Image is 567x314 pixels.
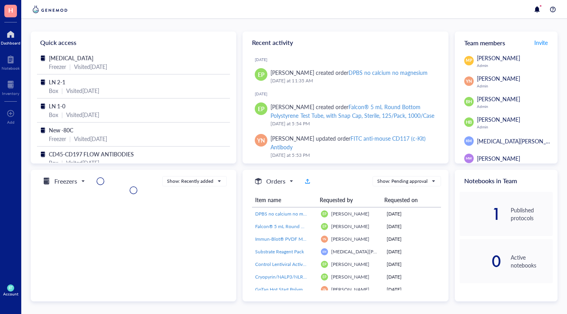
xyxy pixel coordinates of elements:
[255,223,458,230] span: Falcon® 5 mL Round Bottom Polystyrene Test Tube, with Snap Cap, Sterile, 125/Pack, 1000/Case
[460,208,502,220] div: 1
[331,236,369,242] span: [PERSON_NAME]
[322,212,326,216] span: EP
[167,178,213,185] div: Show: Recently added
[331,223,369,230] span: [PERSON_NAME]
[255,210,315,217] a: DPBS no calcium no magnesium
[477,74,520,82] span: [PERSON_NAME]
[266,177,285,186] h5: Orders
[61,158,63,167] div: |
[477,84,553,88] div: Admin
[477,115,520,123] span: [PERSON_NAME]
[511,206,553,222] div: Published protocols
[255,248,304,255] span: Substrate Reagent Pack
[477,137,563,145] span: [MEDICAL_DATA][PERSON_NAME]
[534,36,548,49] button: Invite
[322,275,326,279] span: EP
[317,193,381,207] th: Requested by
[255,286,315,293] a: GoTaq Hot Start Polymerase
[255,210,323,217] span: DPBS no calcium no magnesium
[331,248,407,255] span: [MEDICAL_DATA][PERSON_NAME]
[322,262,326,266] span: EP
[387,223,438,230] div: [DATE]
[49,158,58,167] div: Box
[271,103,434,119] div: Falcon® 5 mL Round Bottom Polystyrene Test Tube, with Snap Cap, Sterile, 125/Pack, 1000/Case
[74,62,107,71] div: Visited [DATE]
[387,286,438,293] div: [DATE]
[331,261,369,268] span: [PERSON_NAME]
[69,134,71,143] div: |
[466,98,472,105] span: BH
[255,91,442,96] div: [DATE]
[1,28,20,45] a: Dashboard
[387,236,438,243] div: [DATE]
[255,248,315,255] a: Substrate Reagent Pack
[7,120,15,124] div: Add
[255,236,385,242] span: Immun-Blot® PVDF Membrane, Roll, 26 cm x 3.3 m, 1620177
[271,134,435,151] div: [PERSON_NAME] updated order
[61,110,63,119] div: |
[387,210,438,217] div: [DATE]
[466,156,472,161] span: MW
[322,288,326,291] span: YN
[271,120,435,128] div: [DATE] at 5:54 PM
[477,124,553,129] div: Admin
[31,32,236,54] div: Quick access
[322,250,326,253] span: KM
[249,131,442,162] a: YN[PERSON_NAME] updated orderFITC anti-mouse CD117 (c-Kit) Antibody[DATE] at 5:53 PM
[477,54,520,62] span: [PERSON_NAME]
[322,225,326,229] span: EP
[271,77,435,85] div: [DATE] at 11:35 AM
[258,70,265,79] span: EP
[69,62,71,71] div: |
[255,261,315,268] a: Control Lentiviral Activation Particles
[54,177,77,186] h5: Freezers
[74,134,107,143] div: Visited [DATE]
[271,68,428,77] div: [PERSON_NAME] created order
[255,223,315,230] a: Falcon® 5 mL Round Bottom Polystyrene Test Tube, with Snap Cap, Sterile, 125/Pack, 1000/Case
[477,95,520,103] span: [PERSON_NAME]
[2,53,20,71] a: Notebook
[331,210,369,217] span: [PERSON_NAME]
[61,86,63,95] div: |
[255,236,315,243] a: Immun-Blot® PVDF Membrane, Roll, 26 cm x 3.3 m, 1620177
[331,286,369,293] span: [PERSON_NAME]
[255,273,377,280] span: Cryopyrin/NALP3/NLRP3 Lentiviral Activation Particles (m)
[49,102,65,110] span: LN 1-0
[255,57,442,62] div: [DATE]
[243,32,448,54] div: Recent activity
[252,193,317,207] th: Item name
[66,86,99,95] div: Visited [DATE]
[460,255,502,268] div: 0
[8,5,13,15] span: H
[31,5,69,14] img: genemod-logo
[534,39,548,46] span: Invite
[2,91,19,96] div: Inventory
[255,261,332,268] span: Control Lentiviral Activation Particles
[466,78,472,85] span: YN
[331,273,369,280] span: [PERSON_NAME]
[387,248,438,255] div: [DATE]
[255,273,315,281] a: Cryopyrin/NALP3/NLRP3 Lentiviral Activation Particles (m)
[49,62,66,71] div: Freezer
[1,41,20,45] div: Dashboard
[49,150,134,158] span: CD45-CD197 FLOW ANTIBODIES
[477,63,553,68] div: Admin
[387,261,438,268] div: [DATE]
[477,104,553,109] div: Admin
[477,154,520,162] span: [PERSON_NAME]
[2,66,20,71] div: Notebook
[387,273,438,281] div: [DATE]
[466,119,472,126] span: HB
[255,286,313,293] span: GoTaq Hot Start Polymerase
[249,99,442,131] a: EP[PERSON_NAME] created orderFalcon® 5 mL Round Bottom Polystyrene Test Tube, with Snap Cap, Ster...
[9,286,13,290] span: BT
[66,158,99,167] div: Visited [DATE]
[466,58,472,63] span: MP
[271,102,435,120] div: [PERSON_NAME] created order
[49,78,65,86] span: LN 2-1
[49,86,58,95] div: Box
[49,110,58,119] div: Box
[49,126,73,134] span: New -80C
[249,65,442,88] a: EP[PERSON_NAME] created orderDPBS no calcium no magnesium[DATE] at 11:35 AM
